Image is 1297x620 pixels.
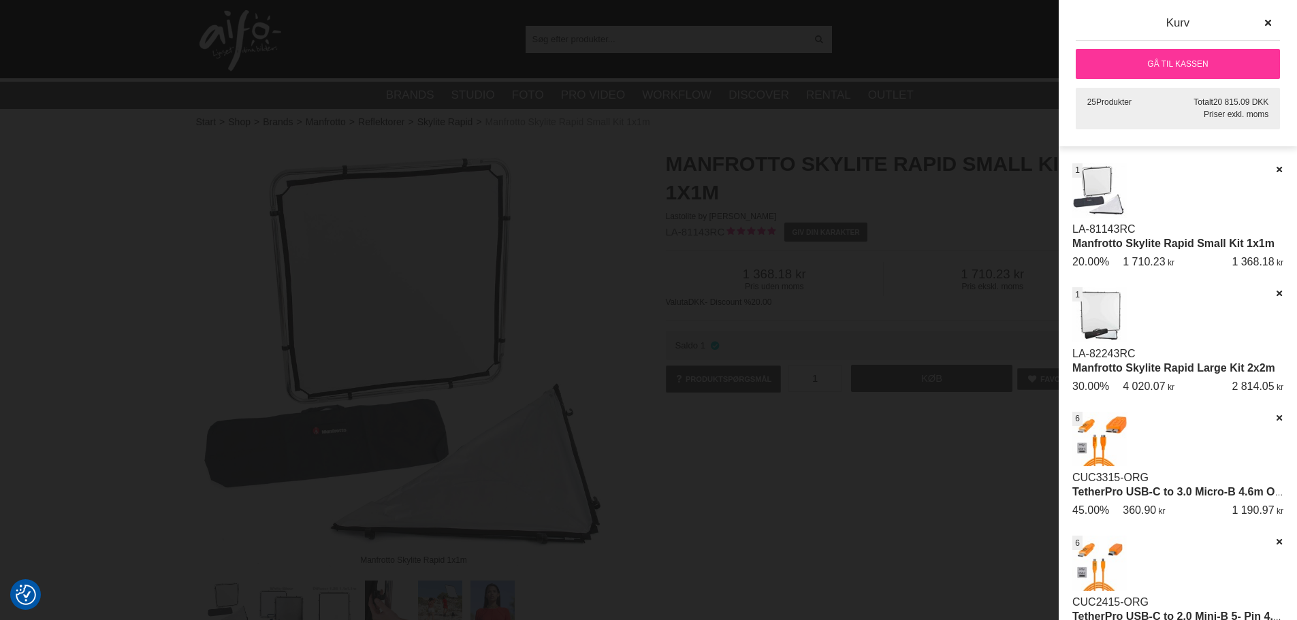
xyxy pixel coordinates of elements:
[1232,504,1274,516] span: 1 190.97
[1072,256,1109,267] span: 20.00%
[16,583,36,607] button: Samtykkepræferencer
[1075,164,1080,176] span: 1
[1194,97,1213,107] span: Totalt
[1213,97,1268,107] span: 20 815.09 DKK
[1072,596,1149,608] a: CUC2415-ORG
[1072,412,1127,467] img: TetherPro USB-C to 3.0 Micro-B 4.6m Orange
[1076,49,1280,79] a: Gå til kassen
[1072,163,1127,218] img: Manfrotto Skylite Rapid Small Kit 1x1m
[1123,380,1165,392] span: 4 020.07
[1072,504,1109,516] span: 45.00%
[16,585,36,605] img: Revisit consent button
[1072,348,1136,359] a: LA-82243RC
[1072,287,1127,342] img: Manfrotto Skylite Rapid Large Kit 2x2m
[1166,16,1190,29] span: Kurv
[1075,412,1080,425] span: 6
[1072,472,1149,483] a: CUC3315-ORG
[1075,289,1080,301] span: 1
[1232,380,1274,392] span: 2 814.05
[1123,504,1156,516] span: 360.90
[1204,110,1268,119] span: Priser exkl. moms
[1072,238,1275,249] a: Manfrotto Skylite Rapid Small Kit 1x1m
[1232,256,1274,267] span: 1 368.18
[1123,256,1165,267] span: 1 710.23
[1072,223,1136,235] a: LA-81143RC
[1072,362,1275,374] a: Manfrotto Skylite Rapid Large Kit 2x2m
[1087,97,1096,107] span: 25
[1075,537,1080,549] span: 6
[1072,380,1109,392] span: 30.00%
[1096,97,1132,107] span: Produkter
[1072,536,1127,591] img: TetherPro USB-C to 2.0 Mini-B 5- Pin 4.6m Orange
